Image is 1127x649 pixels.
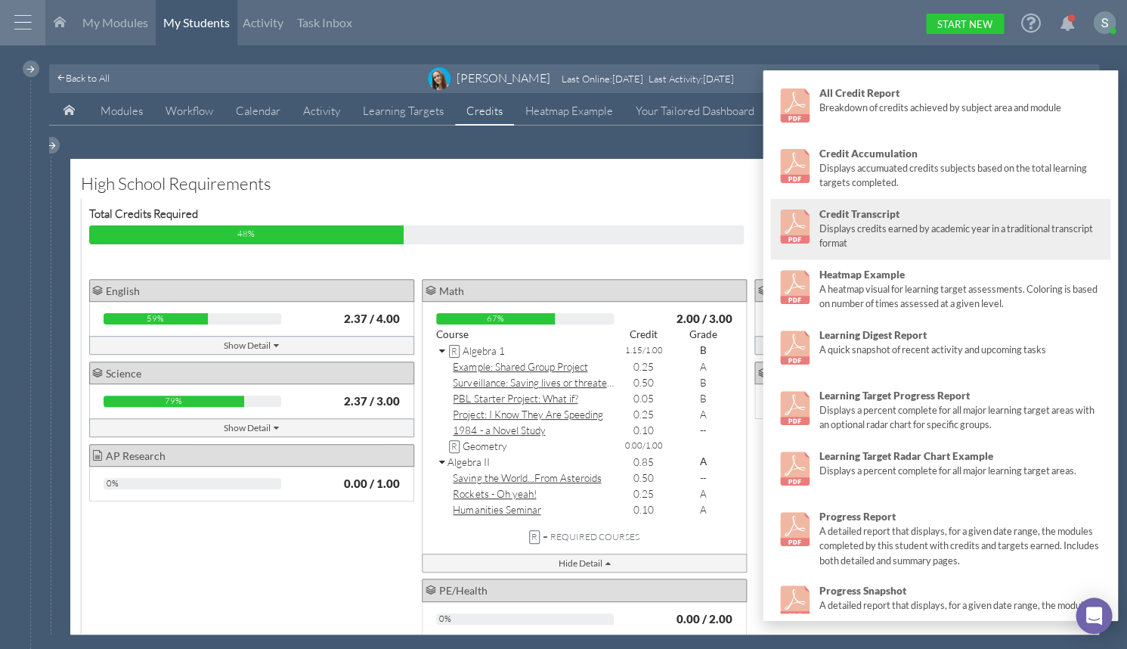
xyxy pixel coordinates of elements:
img: link [778,270,812,304]
div: Grade [673,327,732,343]
div: A [673,486,732,501]
div: Hide Detail [559,555,611,571]
span: Activity [243,15,283,29]
a: Saving the World...From Asteroids [453,471,601,484]
img: image [428,67,450,90]
span: My Students [163,15,230,29]
img: link [778,391,812,425]
div: AP Research [89,444,414,467]
a: Learning Targets [351,97,455,126]
div: PE/Health [422,579,747,602]
img: ACg8ocKKX03B5h8i416YOfGGRvQH7qkhkMU_izt_hUWC0FdG_LDggA=s96-c [1093,11,1116,34]
a: Rockets - Oh yeah! [453,487,536,500]
a: Example: Shared Group Project [453,360,587,373]
strong: Progress Report [819,511,896,523]
a: Credits [455,97,514,126]
span: Surveillance: Saving lives or threatening your rights? [453,376,677,389]
span: PBL Starter Project: What if? [453,392,577,405]
strong: Learning Target Progress Report [819,390,970,402]
a: Start New [926,14,1004,34]
div: Science [89,362,414,385]
div: : [DATE] [562,73,649,85]
img: link [778,210,812,244]
div: B [673,390,732,406]
div: Total Credits Required [89,206,1080,222]
div: B [673,374,732,390]
div: A detailed report that displays, for a given date range, the modules completed by this student wi... [819,598,1104,641]
span: Geometry [463,439,507,452]
div: Open Intercom Messenger [1076,598,1112,634]
strong: Credit Accumulation [819,147,918,160]
div: A [673,501,732,517]
div: -- [673,470,732,486]
div: A [673,454,732,470]
span: Learning Targets [363,104,444,118]
div: Breakdown of credits achieved by subject area and module [819,101,1104,115]
a: Project: I Know They Are Speeding [453,408,602,421]
div: A heatmap visual for learning target assessments. Coloring is based on number of times assessed a... [819,282,1104,311]
div: English [89,279,414,303]
strong: Heatmap Example [819,269,905,281]
div: Displays credits earned by academic year in a traditional transcript format [819,222,1104,250]
span: Required Courses [550,529,639,545]
a: Your Tailored Dashboard [624,97,766,126]
span: R [449,345,460,358]
span: 0% [439,613,451,624]
span: Modules [101,104,143,118]
img: link [778,149,812,183]
div: Displays accumuated credits subjects based on the total learning targets completed. [819,161,1104,190]
span: Task Inbox [297,15,352,29]
div: -- [673,422,732,438]
div: : [DATE] [649,73,734,85]
a: Heatmap Example [514,97,624,126]
img: link [778,88,812,123]
strong: Learning Target Radar Chart Example [819,450,993,462]
span: = [542,529,547,545]
img: link [778,512,812,546]
div: A [673,406,732,422]
img: link [778,452,812,486]
div: Credit [614,327,673,343]
div: 0.50 [614,374,673,390]
span: Calendar [236,104,280,118]
div: 10.54 / 22.00 [754,222,1091,244]
div: 0.25 [614,486,673,501]
span: Back to All [66,72,110,84]
strong: Progress Snapshot [819,585,906,597]
div: 0.25 [614,406,673,422]
a: 1984 - a Novel Study [453,424,545,436]
span: Algebra 1 [463,344,505,357]
span: Workflow [166,104,213,118]
span: 67% [487,313,504,324]
strong: Learning Digest Report [819,329,927,341]
div: 0.50 [614,470,673,486]
div: World Languages [754,362,1079,385]
div: A [673,359,732,374]
span: 0% [107,478,119,489]
div: Displays a percent complete for all major learning target areas with an optional radar chart for ... [819,403,1104,432]
strong: All Credit Report [819,87,899,99]
a: Workflow [154,97,224,126]
span: Algebra II [447,455,490,468]
a: Humanities Seminar [453,503,540,516]
strong: 0.00 / 2.00 [677,612,732,626]
div: Show Detail [224,337,279,353]
div: 0.10 [614,501,673,517]
a: Activity [292,97,351,126]
span: 59% [147,313,164,324]
div: Course [436,327,614,343]
div: 1.15 /1.00 [614,343,673,359]
a: Calendar [224,97,292,126]
div: 0.25 [614,359,673,374]
strong: 2.37 / 4.00 [344,312,400,325]
span: My Modules [82,15,148,29]
span: Last Activity [649,73,701,85]
div: Show Detail [224,420,279,436]
a: Back to All [57,70,110,86]
div: 0.00 /1.00 [614,438,673,454]
h4: High School Requirements [81,174,271,193]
